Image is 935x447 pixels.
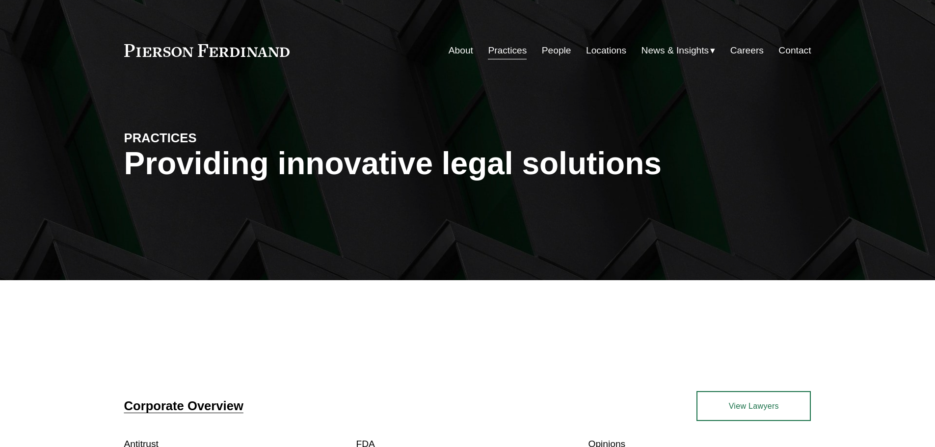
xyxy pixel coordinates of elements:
a: About [449,41,473,60]
a: folder dropdown [641,41,716,60]
a: Corporate Overview [124,399,243,413]
a: Careers [730,41,764,60]
span: News & Insights [641,42,709,59]
a: Contact [778,41,811,60]
a: People [542,41,571,60]
a: Locations [586,41,626,60]
a: Practices [488,41,527,60]
a: View Lawyers [696,391,811,421]
h4: PRACTICES [124,130,296,146]
h1: Providing innovative legal solutions [124,146,811,182]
